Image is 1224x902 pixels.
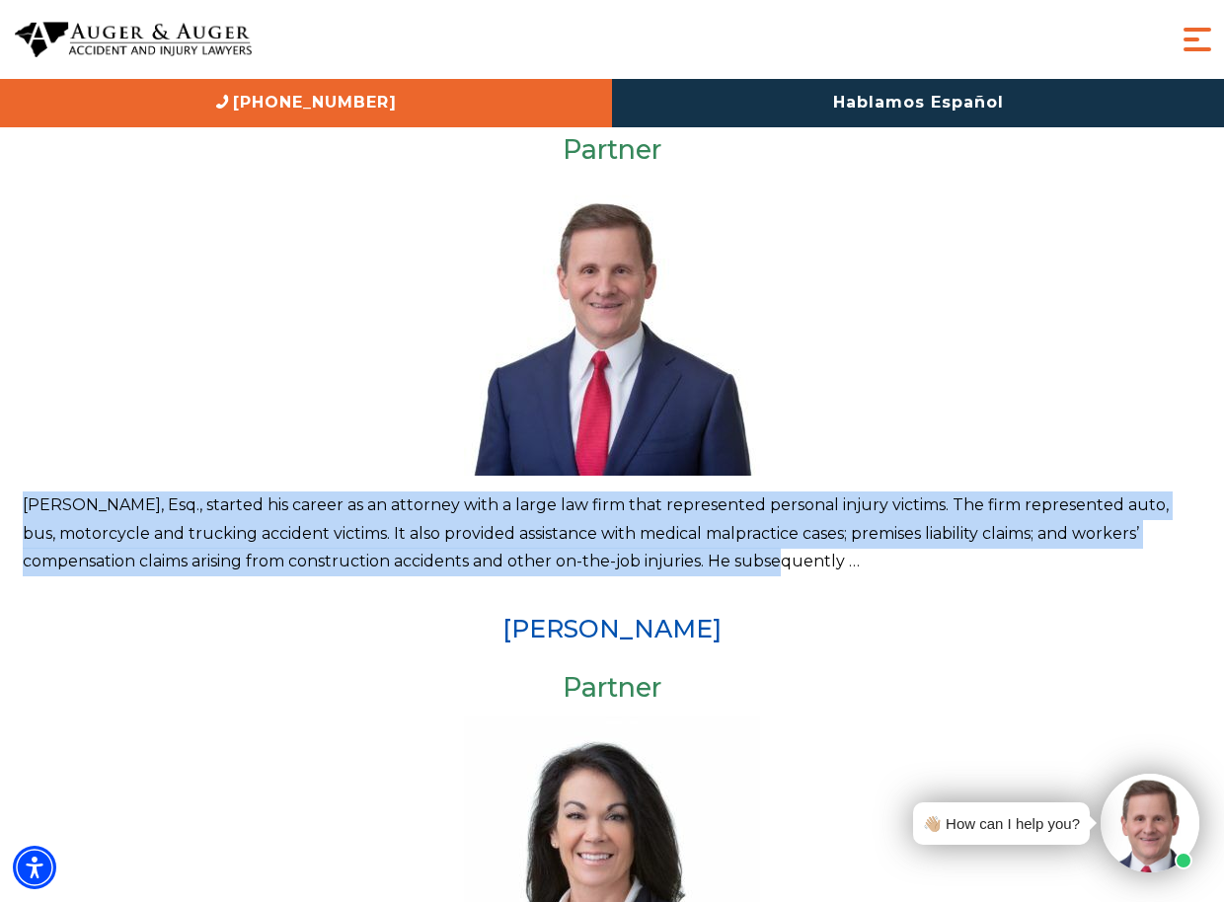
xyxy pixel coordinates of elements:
p: [PERSON_NAME], Esq., started his career as an attorney with a large law firm that represented per... [23,491,1201,576]
img: Intaker widget Avatar [1101,774,1199,872]
h3: Partner [23,673,1201,703]
div: 👋🏼 How can I help you? [923,810,1080,837]
h3: Partner [23,135,1201,165]
a: [PERSON_NAME] [502,614,722,643]
img: Herbert Auger [464,180,760,476]
div: Accessibility Menu [13,846,56,889]
a: Hablamos Español [612,79,1224,127]
img: Auger & Auger Accident and Injury Lawyers Logo [15,22,252,58]
button: Menu [1178,20,1217,59]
